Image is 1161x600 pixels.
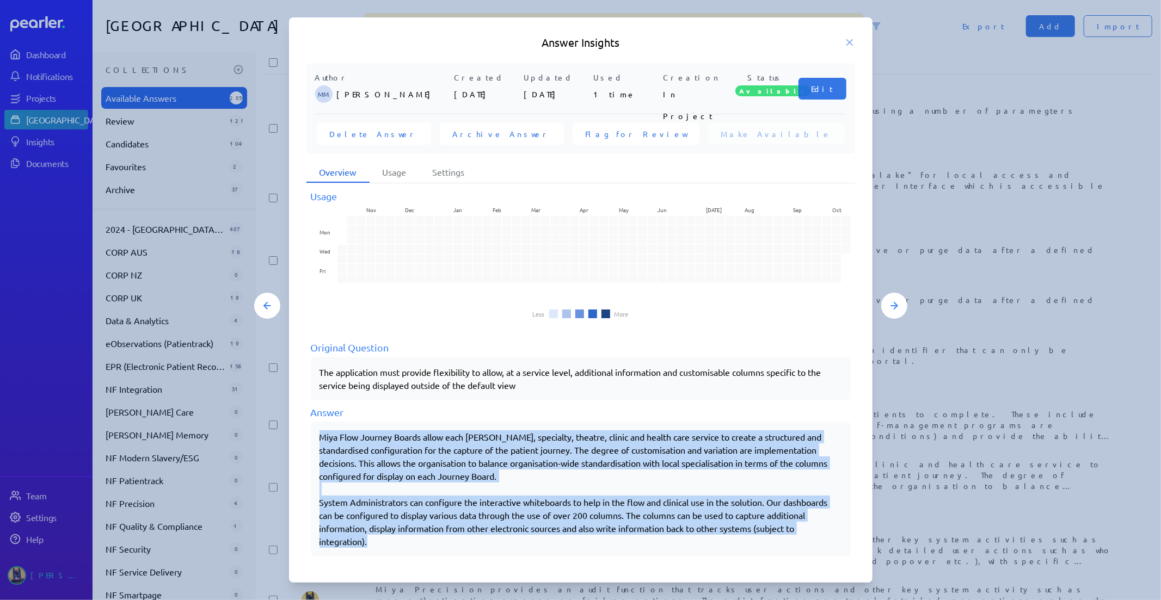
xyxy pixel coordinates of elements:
[706,206,722,214] text: [DATE]
[664,83,729,105] p: In Project
[615,311,629,317] li: More
[658,206,667,214] text: Jun
[721,128,832,139] span: Make Available
[708,123,845,145] button: Make Available
[320,430,842,483] p: Miya Flow Journey Boards allow each [PERSON_NAME], specialty, theatre, clinic and health care ser...
[664,72,729,83] p: Creation
[311,405,851,419] div: Answer
[531,206,540,214] text: Mar
[580,206,588,214] text: Apr
[454,72,520,83] p: Created
[440,123,564,145] button: Archive Answer
[832,206,841,214] text: Oct
[320,228,330,236] text: Mon
[454,83,520,105] p: [DATE]
[366,206,376,214] text: Nov
[306,35,855,50] h5: Answer Insights
[317,123,431,145] button: Delete Answer
[254,293,280,319] button: Previous Answer
[330,128,418,139] span: Delete Answer
[320,247,330,255] text: Wed
[745,206,754,214] text: Aug
[311,189,851,203] div: Usage
[320,496,842,548] p: System Administrators can configure the interactive whiteboards to help in the flow and clinical ...
[453,206,462,214] text: Jan
[733,72,798,83] p: Status
[793,206,802,214] text: Sep
[798,78,846,100] button: Edit
[306,162,370,183] li: Overview
[315,72,450,83] p: Author
[812,83,833,94] span: Edit
[594,72,659,83] p: Used
[315,85,333,103] span: Michelle Manuel
[405,206,414,214] text: Dec
[586,128,686,139] span: Flag for Review
[573,123,699,145] button: Flag for Review
[370,162,420,183] li: Usage
[311,340,851,355] div: Original Question
[524,72,589,83] p: Updated
[320,267,325,275] text: Fri
[420,162,478,183] li: Settings
[453,128,551,139] span: Archive Answer
[618,206,628,214] text: May
[881,293,907,319] button: Next Answer
[337,83,450,105] p: [PERSON_NAME]
[492,206,501,214] text: Feb
[533,311,545,317] li: Less
[320,366,842,392] p: The application must provide flexibility to allow, at a service level, additional information and...
[594,83,659,105] p: 1 time
[524,83,589,105] p: [DATE]
[735,85,810,96] span: Available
